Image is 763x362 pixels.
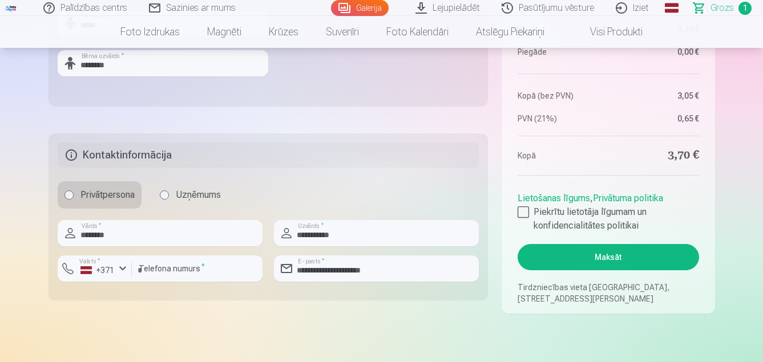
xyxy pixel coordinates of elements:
a: Krūzes [255,16,312,48]
dd: 0,00 € [614,46,699,58]
dd: 0,65 € [614,113,699,124]
dd: 3,70 € [614,148,699,164]
label: Uzņēmums [153,181,228,209]
dt: Kopā [518,148,603,164]
div: +371 [80,265,115,276]
button: Maksāt [518,244,699,270]
dt: PVN (21%) [518,113,603,124]
span: Grozs [710,1,734,15]
button: Valsts*+371 [58,255,132,282]
label: Valsts [76,257,104,265]
dt: Piegāde [518,46,603,58]
div: , [518,187,699,233]
a: Suvenīri [312,16,373,48]
label: Privātpersona [58,181,142,209]
img: /fa3 [5,5,17,11]
a: Visi produkti [558,16,656,48]
a: Atslēgu piekariņi [462,16,558,48]
label: Piekrītu lietotāja līgumam un konfidencialitātes politikai [518,205,699,233]
a: Foto kalendāri [373,16,462,48]
span: 1 [738,2,752,15]
a: Lietošanas līgums [518,193,590,204]
p: Tirdzniecības vieta [GEOGRAPHIC_DATA], [STREET_ADDRESS][PERSON_NAME] [518,282,699,304]
dd: 3,05 € [614,90,699,101]
input: Privātpersona [64,190,74,200]
h5: Kontaktinformācija [58,143,479,168]
a: Magnēti [193,16,255,48]
a: Foto izdrukas [107,16,193,48]
input: Uzņēmums [160,190,169,200]
a: Privātuma politika [593,193,663,204]
dt: Kopā (bez PVN) [518,90,603,101]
